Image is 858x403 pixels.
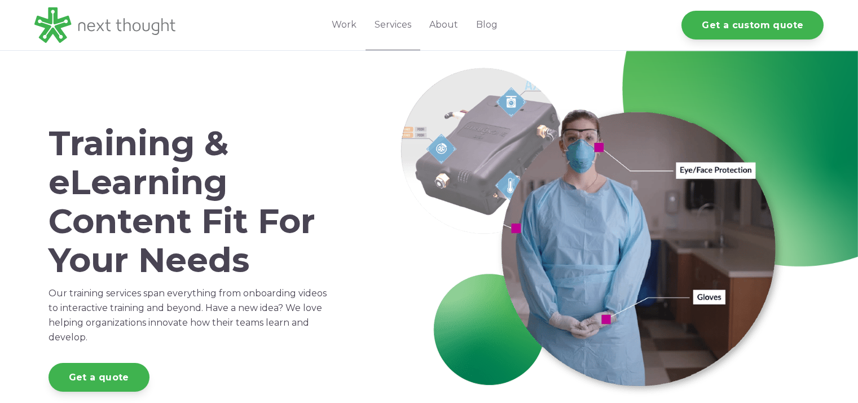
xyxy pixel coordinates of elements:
a: Get a custom quote [681,11,824,40]
a: Get a quote [49,363,149,392]
img: LG - NextThought Logo [34,7,175,43]
span: Training & eLearning Content Fit For Your Needs [49,122,315,281]
span: Our training services span everything from onboarding videos to interactive training and beyond. ... [49,288,327,343]
img: Services [401,68,795,403]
